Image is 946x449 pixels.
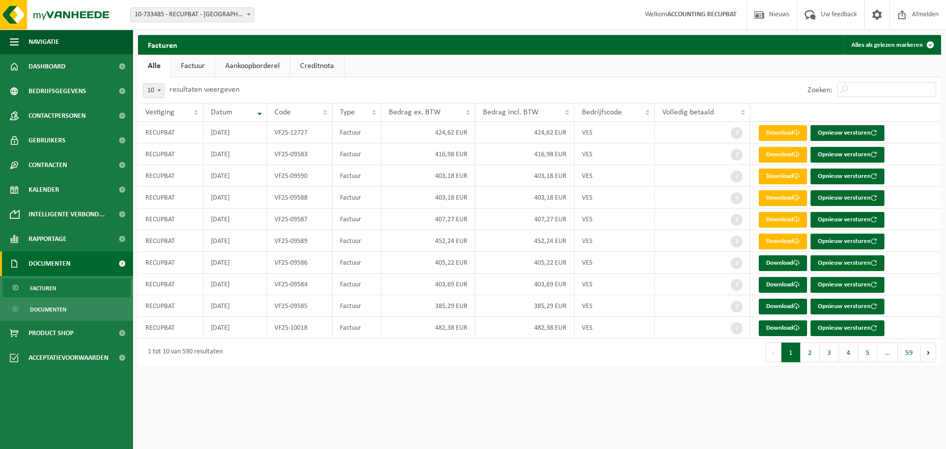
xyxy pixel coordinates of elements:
[267,274,333,295] td: VF25-09584
[333,122,381,143] td: Factuur
[138,165,203,187] td: RECUPBAT
[267,208,333,230] td: VF25-09587
[130,7,254,22] span: 10-733485 - RECUPBAT - ANTWERPEN
[333,252,381,274] td: Factuur
[203,274,267,295] td: [DATE]
[143,344,223,361] div: 1 tot 10 van 590 resultaten
[483,108,539,116] span: Bedrag incl. BTW
[333,208,381,230] td: Factuur
[820,343,839,362] button: 3
[381,317,475,339] td: 482,38 EUR
[381,187,475,208] td: 403,18 EUR
[574,295,655,317] td: VES
[138,274,203,295] td: RECUPBAT
[811,320,884,336] button: Opnieuw versturen
[29,79,86,104] span: Bedrijfsgegevens
[381,143,475,165] td: 416,98 EUR
[267,317,333,339] td: VF25-10018
[29,104,86,128] span: Contactpersonen
[143,84,164,98] span: 10
[203,252,267,274] td: [DATE]
[475,274,575,295] td: 403,69 EUR
[381,274,475,295] td: 403,69 EUR
[759,190,807,206] a: Download
[811,169,884,184] button: Opnieuw versturen
[759,147,807,163] a: Download
[574,208,655,230] td: VES
[138,317,203,339] td: RECUPBAT
[29,177,59,202] span: Kalender
[203,295,267,317] td: [DATE]
[574,230,655,252] td: VES
[844,35,940,55] button: Alles als gelezen markeren
[781,343,801,362] button: 1
[811,147,884,163] button: Opnieuw versturen
[169,86,239,94] label: resultaten weergeven
[138,295,203,317] td: RECUPBAT
[267,165,333,187] td: VF25-09590
[333,187,381,208] td: Factuur
[801,343,820,362] button: 2
[29,128,66,153] span: Gebruikers
[333,230,381,252] td: Factuur
[203,122,267,143] td: [DATE]
[759,125,807,141] a: Download
[858,343,878,362] button: 5
[759,277,807,293] a: Download
[211,108,233,116] span: Datum
[29,153,67,177] span: Contracten
[381,252,475,274] td: 405,22 EUR
[839,343,858,362] button: 4
[30,300,67,319] span: Documenten
[759,320,807,336] a: Download
[203,187,267,208] td: [DATE]
[138,208,203,230] td: RECUPBAT
[2,278,131,297] a: Facturen
[389,108,440,116] span: Bedrag ex. BTW
[766,343,781,362] button: Previous
[574,143,655,165] td: VES
[475,230,575,252] td: 452,24 EUR
[921,343,936,362] button: Next
[475,317,575,339] td: 482,38 EUR
[29,202,105,227] span: Intelligente verbond...
[662,108,714,116] span: Volledig betaald
[333,317,381,339] td: Factuur
[667,11,737,18] strong: ACCOUNTING RECUPBAT
[811,277,884,293] button: Opnieuw versturen
[574,274,655,295] td: VES
[138,252,203,274] td: RECUPBAT
[898,343,921,362] button: 59
[333,165,381,187] td: Factuur
[475,165,575,187] td: 403,18 EUR
[333,274,381,295] td: Factuur
[574,317,655,339] td: VES
[811,125,884,141] button: Opnieuw versturen
[267,143,333,165] td: VF25-09583
[333,295,381,317] td: Factuur
[759,234,807,249] a: Download
[381,122,475,143] td: 424,62 EUR
[138,230,203,252] td: RECUPBAT
[574,122,655,143] td: VES
[878,343,898,362] span: …
[143,83,165,98] span: 10
[29,251,70,276] span: Documenten
[475,208,575,230] td: 407,27 EUR
[171,55,215,77] a: Factuur
[267,252,333,274] td: VF25-09586
[475,252,575,274] td: 405,22 EUR
[475,187,575,208] td: 403,18 EUR
[138,187,203,208] td: RECUPBAT
[759,299,807,314] a: Download
[808,86,832,94] label: Zoeken:
[29,345,108,370] span: Acceptatievoorwaarden
[759,255,807,271] a: Download
[138,55,170,77] a: Alle
[811,212,884,228] button: Opnieuw versturen
[131,8,254,22] span: 10-733485 - RECUPBAT - ANTWERPEN
[333,143,381,165] td: Factuur
[138,35,187,54] h2: Facturen
[574,187,655,208] td: VES
[274,108,291,116] span: Code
